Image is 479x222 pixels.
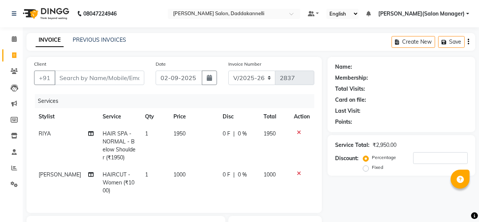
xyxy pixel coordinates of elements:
[223,130,230,138] span: 0 F
[335,141,370,149] div: Service Total:
[83,3,117,24] b: 08047224946
[145,171,148,178] span: 1
[98,108,140,125] th: Service
[36,33,64,47] a: INVOICE
[39,130,51,137] span: RIYA
[218,108,259,125] th: Disc
[156,61,166,68] label: Date
[55,71,144,85] input: Search by Name/Mobile/Email/Code
[335,85,365,93] div: Total Visits:
[35,94,320,108] div: Services
[289,108,314,125] th: Action
[392,36,435,48] button: Create New
[372,154,396,161] label: Percentage
[378,10,465,18] span: [PERSON_NAME](Salon Manager)
[103,171,134,194] span: HAIRCUT - Women (₹1000)
[335,107,360,115] div: Last Visit:
[335,154,359,162] div: Discount:
[73,36,126,43] a: PREVIOUS INVOICES
[438,36,465,48] button: Save
[335,96,366,104] div: Card on file:
[34,108,98,125] th: Stylist
[19,3,71,24] img: logo
[372,164,383,171] label: Fixed
[140,108,169,125] th: Qty
[335,118,352,126] div: Points:
[264,130,276,137] span: 1950
[335,63,352,71] div: Name:
[173,171,186,178] span: 1000
[238,171,247,179] span: 0 %
[335,74,368,82] div: Membership:
[173,130,186,137] span: 1950
[228,61,261,68] label: Invoice Number
[238,130,247,138] span: 0 %
[39,171,81,178] span: [PERSON_NAME]
[264,171,276,178] span: 1000
[233,130,235,138] span: |
[103,130,136,161] span: HAIR SPA - NORMAL - Below Shoulder (₹1950)
[259,108,289,125] th: Total
[373,141,396,149] div: ₹2,950.00
[34,71,55,85] button: +91
[169,108,218,125] th: Price
[34,61,46,68] label: Client
[233,171,235,179] span: |
[145,130,148,137] span: 1
[223,171,230,179] span: 0 F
